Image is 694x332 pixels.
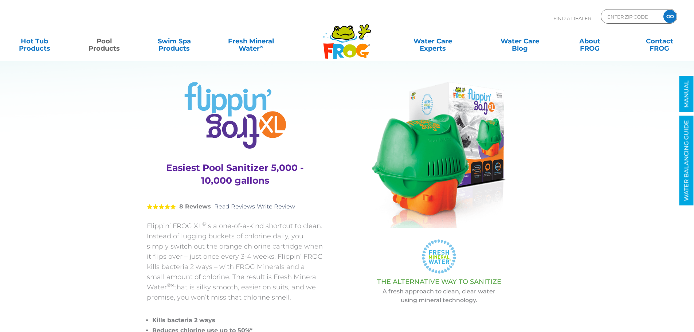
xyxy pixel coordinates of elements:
[7,34,62,48] a: Hot TubProducts
[167,282,175,288] sup: ®∞
[147,34,201,48] a: Swim SpaProducts
[257,203,295,210] a: Write Review
[214,203,255,210] a: Read Reviews
[202,221,206,227] sup: ®
[319,15,375,59] img: Frog Products Logo
[342,278,537,285] h3: THE ALTERNATIVE WAY TO SANITIZE
[152,315,324,325] li: Kills bacteria 2 ways
[184,82,286,149] img: Product Logo
[679,76,694,112] a: MANUAL
[217,34,285,48] a: Fresh MineralWater∞
[493,34,547,48] a: Water CareBlog
[77,34,132,48] a: PoolProducts
[679,116,694,206] a: WATER BALANCING GUIDE
[553,9,591,27] p: Find A Dealer
[389,34,477,48] a: Water CareExperts
[147,192,324,221] div: |
[632,34,687,48] a: ContactFROG
[156,161,314,187] h3: Easiest Pool Sanitizer 5,000 - 10,000 gallons
[147,204,176,210] span: 5
[147,221,324,302] p: Flippin’ FROG XL is a one-of-a-kind shortcut to clean. Instead of lugging buckets of chlorine dai...
[562,34,617,48] a: AboutFROG
[260,43,263,49] sup: ∞
[179,203,211,210] strong: 8 Reviews
[342,287,537,305] p: A fresh approach to clean, clear water using mineral technology.
[663,10,677,23] input: GO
